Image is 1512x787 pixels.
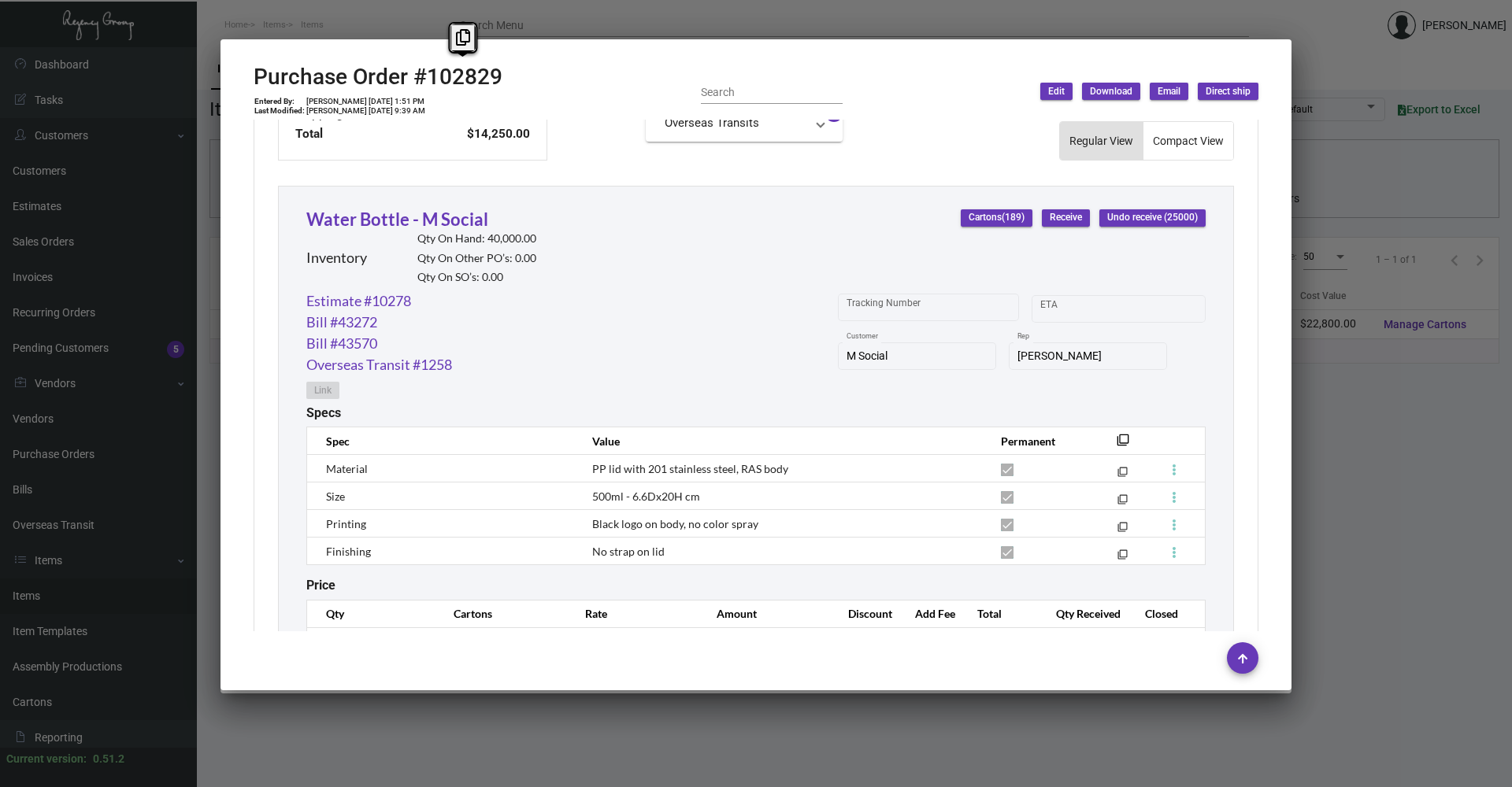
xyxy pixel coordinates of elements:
span: Finishing [326,545,371,558]
td: Total [295,124,430,144]
button: Direct ship [1198,83,1258,100]
th: Qty [307,600,439,627]
a: Bill #43272 [306,312,377,333]
mat-icon: filter_none [1117,552,1128,563]
th: Rate [569,600,701,627]
th: Add Fee [899,600,962,627]
h2: Specs [306,405,341,420]
button: Cartons(189) [961,209,1032,227]
span: PP lid with 201 stainless steel, RAS body [592,462,788,475]
mat-icon: filter_none [1117,525,1128,535]
th: Total [962,600,1040,627]
span: Direct ship [1206,85,1251,98]
th: Cartons [438,600,569,627]
span: (189) [1002,212,1025,224]
button: Regular View [1060,122,1143,160]
span: 500ml - 6.6Dx20H cm [592,490,700,503]
button: Compact View [1143,122,1233,160]
span: Link [314,384,332,397]
span: Email [1158,85,1180,98]
button: Email [1150,83,1188,100]
span: Receive [1050,211,1082,224]
mat-icon: filter_none [1117,470,1128,480]
mat-expansion-panel-header: Overseas Transits [646,104,843,142]
span: Cartons [969,211,1025,224]
span: No strap on lid [592,545,665,558]
mat-icon: filter_none [1117,497,1128,508]
td: $14,250.00 [430,124,531,144]
h2: Qty On SO’s: 0.00 [417,271,536,284]
span: Edit [1048,85,1065,98]
mat-panel-title: Overseas Transits [665,114,805,132]
button: Link [306,382,339,399]
div: 0.51.2 [93,751,124,767]
span: Material [326,462,368,475]
th: Permanent [985,427,1093,455]
div: Current version: [6,751,87,767]
th: Value [576,427,985,455]
th: Qty Received [1040,600,1129,627]
a: Water Bottle - M Social [306,209,488,230]
td: [PERSON_NAME] [DATE] 9:39 AM [306,106,426,116]
span: Size [326,490,345,503]
span: Black logo on body, no color spray [592,517,758,530]
th: Discount [832,600,899,627]
th: Closed [1129,600,1205,627]
a: Bill #43570 [306,333,377,354]
button: Receive [1042,209,1090,227]
td: [PERSON_NAME] [DATE] 1:51 PM [306,97,426,106]
h2: Qty On Hand: 40,000.00 [417,232,536,246]
h2: Inventory [306,249,367,267]
a: Overseas Transit #1258 [306,354,452,375]
mat-icon: filter_none [1117,438,1129,451]
h2: Purchase Order #102829 [254,64,502,91]
button: Edit [1040,83,1073,100]
td: Entered By: [254,97,306,106]
input: Start date [1040,302,1089,315]
th: Spec [307,427,576,455]
span: Printing [326,517,366,530]
span: Download [1090,85,1132,98]
input: End date [1102,302,1178,315]
span: Undo receive (25000) [1107,211,1198,224]
button: Undo receive (25000) [1099,209,1206,227]
i: Copy [456,29,470,46]
h2: Price [306,578,335,593]
td: Last Modified: [254,106,306,116]
th: Amount [701,600,832,627]
a: Estimate #10278 [306,290,411,312]
h2: Qty On Other PO’s: 0.00 [417,252,536,265]
button: Download [1082,83,1140,100]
